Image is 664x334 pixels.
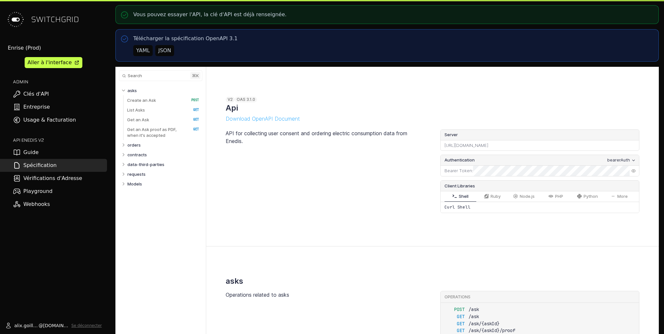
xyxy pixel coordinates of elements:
[14,322,39,329] span: alix.goillandeau
[186,108,199,112] span: GET
[13,137,107,143] h2: API ENEDIS v2
[8,44,107,52] div: Enrise (Prod)
[133,45,153,56] button: YAML
[186,117,199,122] span: GET
[445,306,465,313] span: POST
[127,107,145,113] p: List Asks
[127,179,199,189] a: Models
[128,73,142,78] span: Search
[226,103,238,113] h1: Api
[445,320,465,328] span: GET
[441,181,639,191] div: Client Libraries
[127,152,147,158] p: contracts
[127,142,141,148] p: orders
[441,202,639,213] div: Curl Shell
[133,11,287,18] p: Vous pouvez essayer l'API, la clé d'API est déjà renseignée.
[127,86,199,95] a: asks
[5,9,26,30] img: Switchgrid Logo
[127,97,156,103] p: Create an Ask
[158,47,171,54] div: JSON
[445,157,475,163] span: Authentication
[226,97,235,102] div: v2
[127,160,199,169] a: data-third-parties
[445,168,472,174] label: Bearer Token
[186,98,199,102] span: POST
[127,115,199,125] a: Get an Ask GET
[127,171,146,177] p: requests
[25,57,82,68] a: Aller à l'interface
[468,320,500,328] span: /ask/{askId}
[491,194,501,199] span: Ruby
[226,291,425,299] p: Operations related to asks
[441,140,639,151] div: [URL][DOMAIN_NAME]
[39,322,43,329] span: @
[127,117,149,123] p: Get an Ask
[226,129,425,145] p: API for collecting user consent and ordering electric consumption data from Enedis.
[190,72,200,79] kbd: ⌘ k
[605,157,638,164] button: bearerAuth
[136,47,150,54] div: YAML
[226,276,243,286] h2: asks
[520,194,535,199] span: Node.js
[445,313,465,320] span: GET
[28,59,72,66] div: Aller à l'interface
[445,306,635,313] a: POST/ask
[127,181,142,187] p: Models
[127,140,199,150] a: orders
[468,306,489,313] span: /ask
[127,161,164,167] p: data-third-parties
[127,126,184,138] p: Get an Ask proof as PDF, when it's accepted
[186,127,199,132] span: GET
[127,105,199,115] a: List Asks GET
[127,125,199,140] a: Get an Ask proof as PDF, when it's accepted GET
[607,157,630,163] div: bearerAuth
[441,130,639,140] label: Server
[13,78,107,85] h2: ADMIN
[441,166,473,176] div: :
[468,313,489,320] span: /ask
[155,45,174,56] button: JSON
[31,14,79,25] span: SWITCHGRID
[584,194,598,199] span: Python
[459,194,468,199] span: Shell
[133,35,238,42] p: Télécharger la spécification OpenAPI 3.1
[127,150,199,160] a: contracts
[226,116,300,122] button: Download OpenAPI Document
[127,169,199,179] a: requests
[127,88,137,93] p: asks
[445,294,638,300] div: Operations
[71,323,102,328] button: Se déconnecter
[235,97,257,102] div: OAS 3.1.0
[445,313,635,320] a: GET/ask
[555,194,563,199] span: PHP
[43,322,69,329] span: [DOMAIN_NAME]
[127,95,199,105] a: Create an Ask POST
[445,320,635,328] a: GET/ask/{askId}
